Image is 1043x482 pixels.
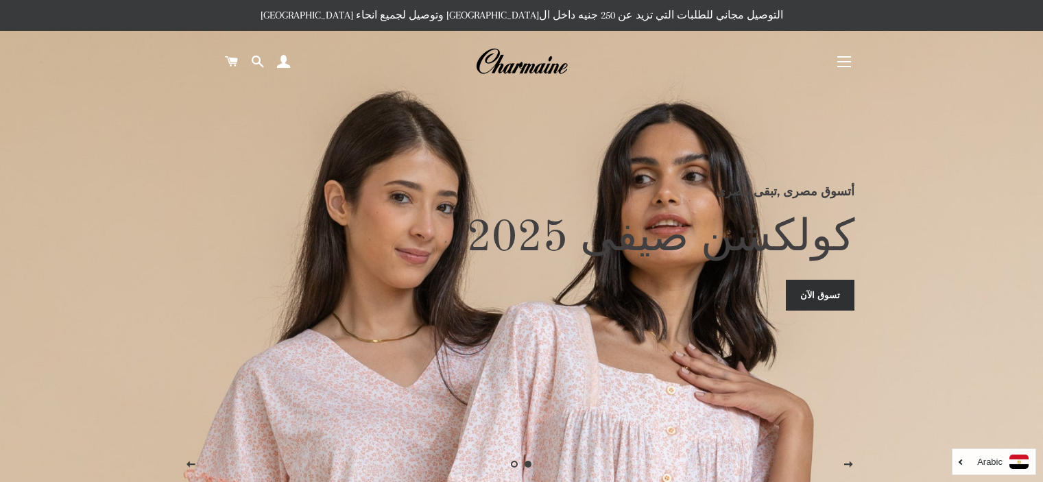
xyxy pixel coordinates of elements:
[475,47,568,77] img: Charmaine Egypt
[189,211,854,266] h2: كولكشن صيفى 2025
[959,455,1029,469] a: Arabic
[508,457,522,471] a: تحميل الصور 2
[977,457,1003,466] i: Arabic
[173,448,208,482] button: الصفحه السابقة
[786,280,854,310] a: تسوق الآن
[831,448,865,482] button: الصفحه التالية
[189,182,854,201] p: أتسوق مصرى ,تبقى مصرى
[522,457,536,471] a: الصفحه 1current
